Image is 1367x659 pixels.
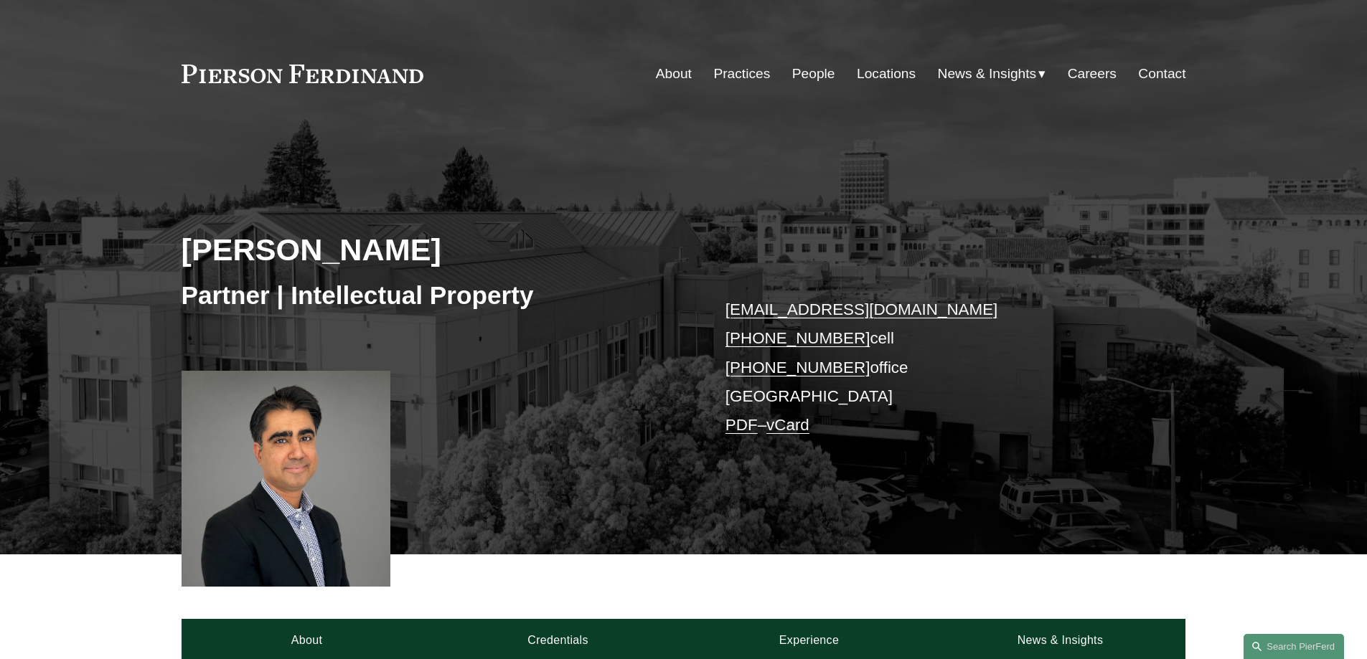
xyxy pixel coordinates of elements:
[182,231,684,268] h2: [PERSON_NAME]
[792,60,835,87] a: People
[938,60,1046,87] a: folder dropdown
[182,280,684,311] h3: Partner | Intellectual Property
[713,60,770,87] a: Practices
[938,62,1037,87] span: News & Insights
[1244,634,1344,659] a: Search this site
[1068,60,1117,87] a: Careers
[766,416,809,434] a: vCard
[725,359,870,376] a: [PHONE_NUMBER]
[656,60,692,87] a: About
[1138,60,1185,87] a: Contact
[725,416,758,434] a: PDF
[857,60,916,87] a: Locations
[725,329,870,347] a: [PHONE_NUMBER]
[725,295,1144,440] p: cell office [GEOGRAPHIC_DATA] –
[725,300,997,318] a: [EMAIL_ADDRESS][DOMAIN_NAME]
